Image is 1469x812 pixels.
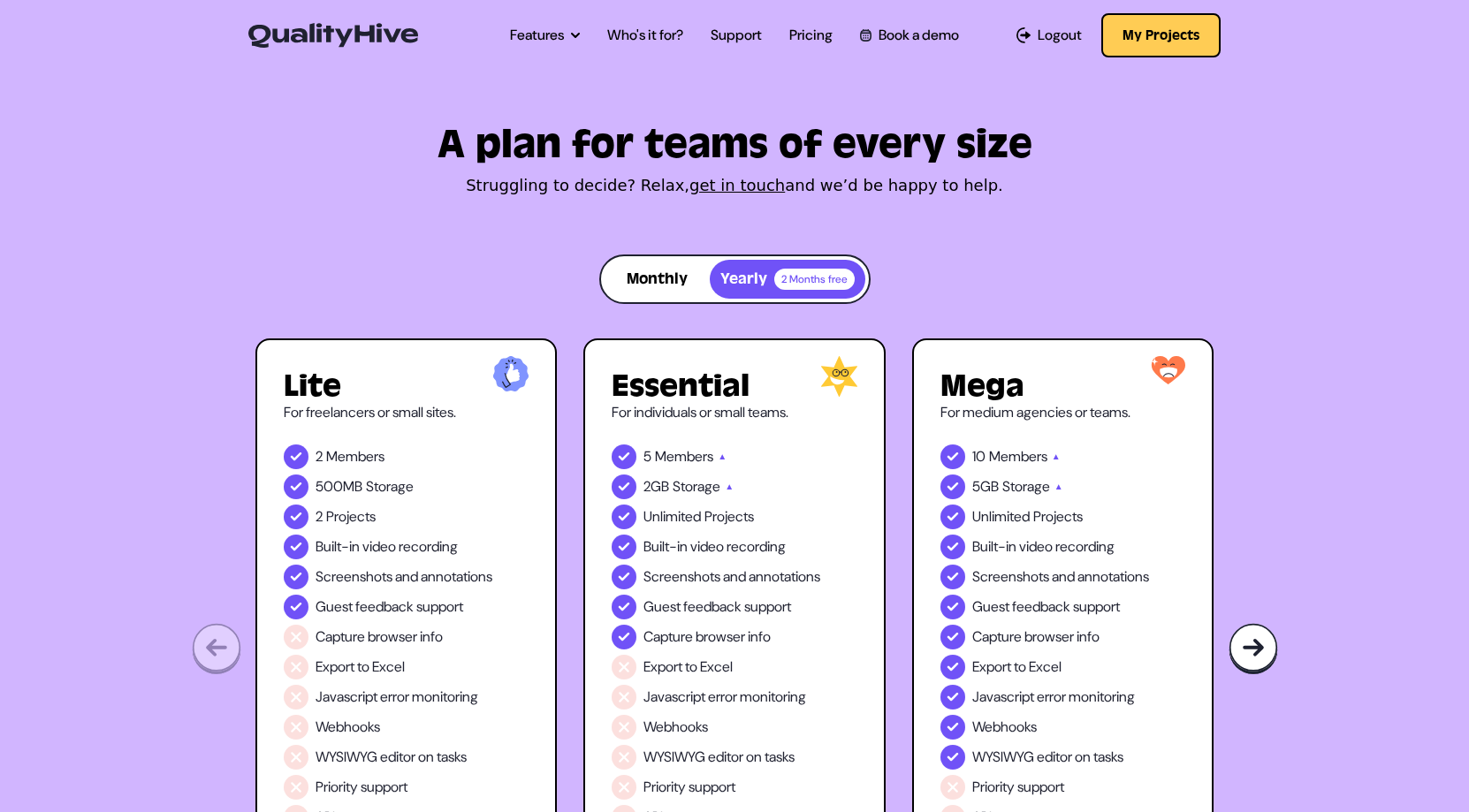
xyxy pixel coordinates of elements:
[673,476,720,497] span: Storage
[284,402,529,423] p: For freelancers or small sites.
[316,506,323,527] span: 2
[860,29,872,41] img: Book a QualityHive Demo
[655,446,713,467] span: Members
[989,446,1047,467] span: Members
[972,446,986,467] span: 10
[643,747,795,768] span: WYSIWYG editor on tasks
[972,687,1135,708] span: Javascript error monitoring
[972,536,1115,558] span: Built-in video recording
[607,25,683,46] a: Who's it for?
[643,506,701,527] span: Unlimited
[643,777,735,798] span: Priority support
[972,476,999,497] span: 5GB
[612,402,857,423] p: For individuals or small teams.
[774,269,855,290] span: 2 Months free
[316,687,478,708] span: Javascript error monitoring
[643,446,651,467] span: 5
[860,25,959,46] a: Book a demo
[972,566,1149,588] span: Screenshots and annotations
[255,173,1214,198] p: Struggling to decide? Relax, and we’d be happy to help.
[1002,476,1050,497] span: Storage
[643,656,733,678] span: Export to Excel
[710,260,865,299] button: Yearly
[704,506,754,527] span: Projects
[1033,506,1083,527] span: Projects
[643,596,791,618] span: Guest feedback support
[718,446,727,467] span: ▲
[316,596,463,618] span: Guest feedback support
[326,446,384,467] span: Members
[316,777,407,798] span: Priority support
[972,656,1062,678] span: Export to Excel
[255,129,1214,161] h1: A plan for teams of every size
[366,476,414,497] span: Storage
[316,626,443,648] span: Capture browser info
[316,747,467,768] span: WYSIWYG editor on tasks
[972,626,1100,648] span: Capture browser info
[789,25,833,46] a: Pricing
[972,777,1064,798] span: Priority support
[940,370,1186,402] h2: Mega
[643,687,806,708] span: Javascript error monitoring
[643,566,820,588] span: Screenshots and annotations
[972,717,1037,738] span: Webhooks
[1038,25,1082,46] span: Logout
[643,626,771,648] span: Capture browser info
[643,476,669,497] span: 2GB
[605,260,710,299] button: Monthly
[316,566,492,588] span: Screenshots and annotations
[1052,446,1061,467] span: ▲
[1054,476,1063,497] span: ▲
[326,506,376,527] span: Projects
[316,446,323,467] span: 2
[689,176,785,194] a: get in touch
[643,536,786,558] span: Built-in video recording
[284,370,529,402] h2: Lite
[940,402,1186,423] p: For medium agencies or teams.
[711,25,762,46] a: Support
[972,506,1030,527] span: Unlimited
[972,596,1120,618] span: Guest feedback support
[510,25,580,46] a: Features
[316,717,380,738] span: Webhooks
[316,476,362,497] span: 500MB
[1229,623,1278,675] img: Bug tracking tool
[316,536,458,558] span: Built-in video recording
[1101,13,1221,57] button: My Projects
[248,23,418,48] img: QualityHive - Bug Tracking Tool
[1016,25,1082,46] a: Logout
[612,370,857,402] h2: Essential
[725,476,734,497] span: ▲
[972,747,1123,768] span: WYSIWYG editor on tasks
[643,717,708,738] span: Webhooks
[316,656,405,678] span: Export to Excel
